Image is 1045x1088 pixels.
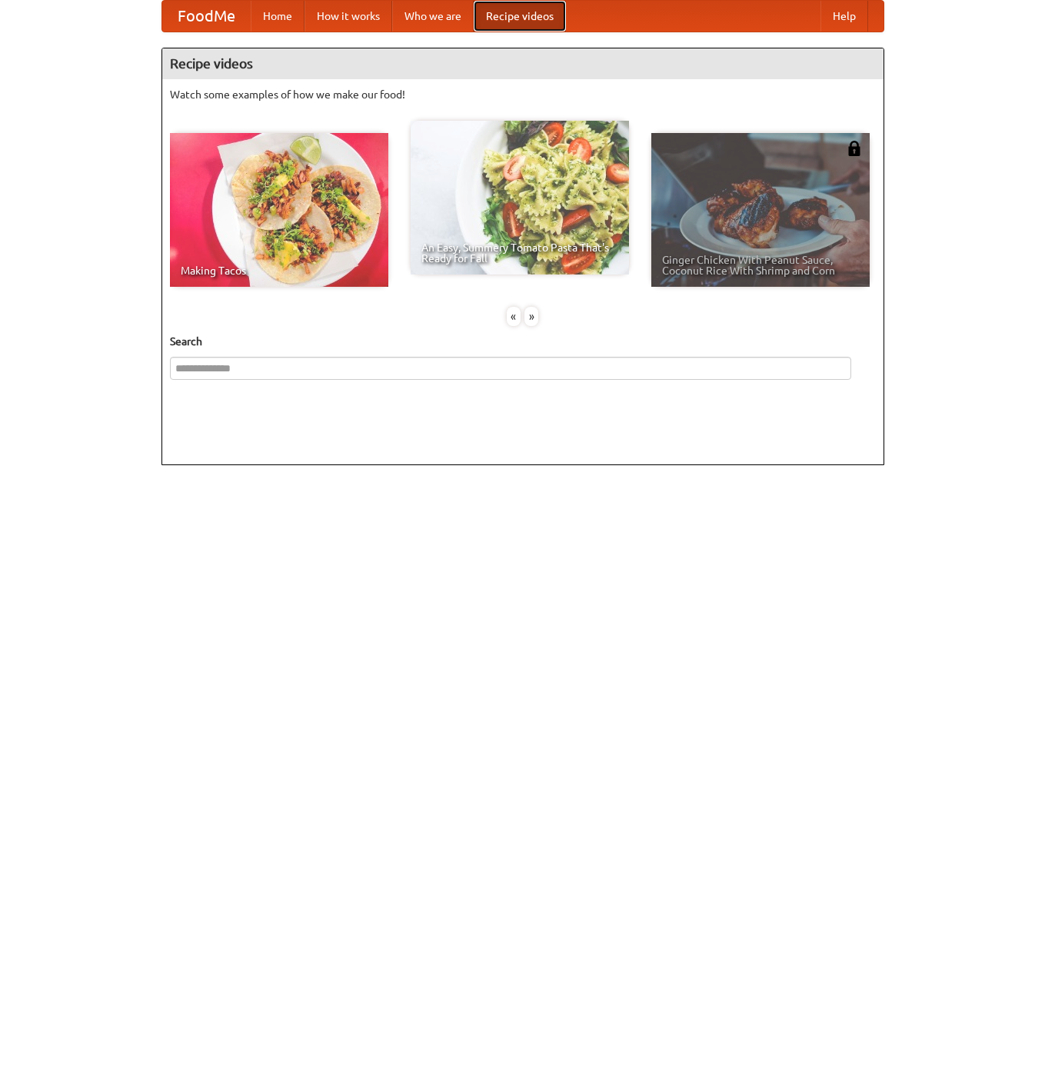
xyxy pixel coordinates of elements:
a: Help [820,1,868,32]
a: Making Tacos [170,133,388,287]
span: An Easy, Summery Tomato Pasta That's Ready for Fall [421,242,618,264]
a: An Easy, Summery Tomato Pasta That's Ready for Fall [411,121,629,274]
span: Making Tacos [181,265,378,276]
div: » [524,307,538,326]
a: How it works [305,1,392,32]
p: Watch some examples of how we make our food! [170,87,876,102]
img: 483408.png [847,141,862,156]
a: Recipe videos [474,1,566,32]
h5: Search [170,334,876,349]
a: FoodMe [162,1,251,32]
a: Home [251,1,305,32]
div: « [507,307,521,326]
a: Who we are [392,1,474,32]
h4: Recipe videos [162,48,884,79]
